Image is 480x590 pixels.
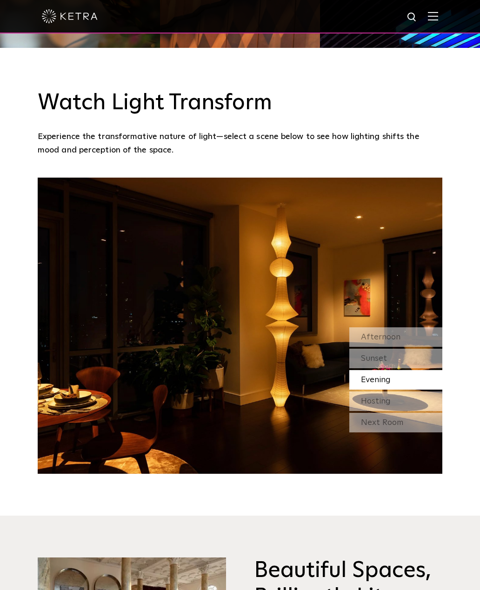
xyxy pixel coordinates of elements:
[38,178,442,474] img: SS_HBD_LivingRoom_Desktop_03
[361,397,391,405] span: Hosting
[407,12,418,23] img: search icon
[361,376,391,384] span: Evening
[428,12,438,20] img: Hamburger%20Nav.svg
[42,9,98,23] img: ketra-logo-2019-white
[361,354,387,363] span: Sunset
[349,413,442,432] div: Next Room
[38,90,442,117] h3: Watch Light Transform
[361,333,400,341] span: Afternoon
[38,130,442,157] p: Experience the transformative nature of light—select a scene below to see how lighting shifts the...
